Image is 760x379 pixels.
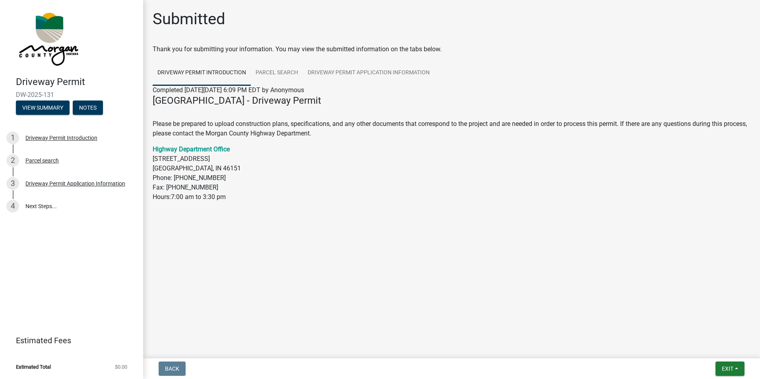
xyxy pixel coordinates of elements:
[16,101,70,115] button: View Summary
[153,60,251,86] a: Driveway Permit Introduction
[165,365,179,372] span: Back
[153,10,225,29] h1: Submitted
[25,158,59,163] div: Parcel search
[153,86,304,94] span: Completed [DATE][DATE] 6:09 PM EDT by Anonymous
[6,154,19,167] div: 2
[153,44,750,54] div: Thank you for submitting your information. You may view the submitted information on the tabs below.
[73,101,103,115] button: Notes
[722,365,733,372] span: Exit
[6,333,130,348] a: Estimated Fees
[16,105,70,111] wm-modal-confirm: Summary
[16,364,51,369] span: Estimated Total
[251,60,303,86] a: Parcel search
[16,8,80,68] img: Morgan County, Indiana
[153,110,750,138] p: Please be prepared to upload construction plans, specifications, and any other documents that cor...
[6,131,19,144] div: 1
[715,362,744,376] button: Exit
[16,76,137,88] h4: Driveway Permit
[25,135,97,141] div: Driveway Permit Introduction
[73,105,103,111] wm-modal-confirm: Notes
[6,200,19,213] div: 4
[115,364,127,369] span: $0.00
[153,145,230,153] a: Highway Department Office
[303,60,434,86] a: Driveway Permit Application Information
[25,181,125,186] div: Driveway Permit Application Information
[153,95,750,106] h4: [GEOGRAPHIC_DATA] - Driveway Permit
[6,177,19,190] div: 3
[159,362,186,376] button: Back
[153,145,750,202] p: [STREET_ADDRESS] [GEOGRAPHIC_DATA], IN 46151 Phone: [PHONE_NUMBER] Fax: [PHONE_NUMBER] Hours:7:00...
[16,91,127,99] span: DW-2025-131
